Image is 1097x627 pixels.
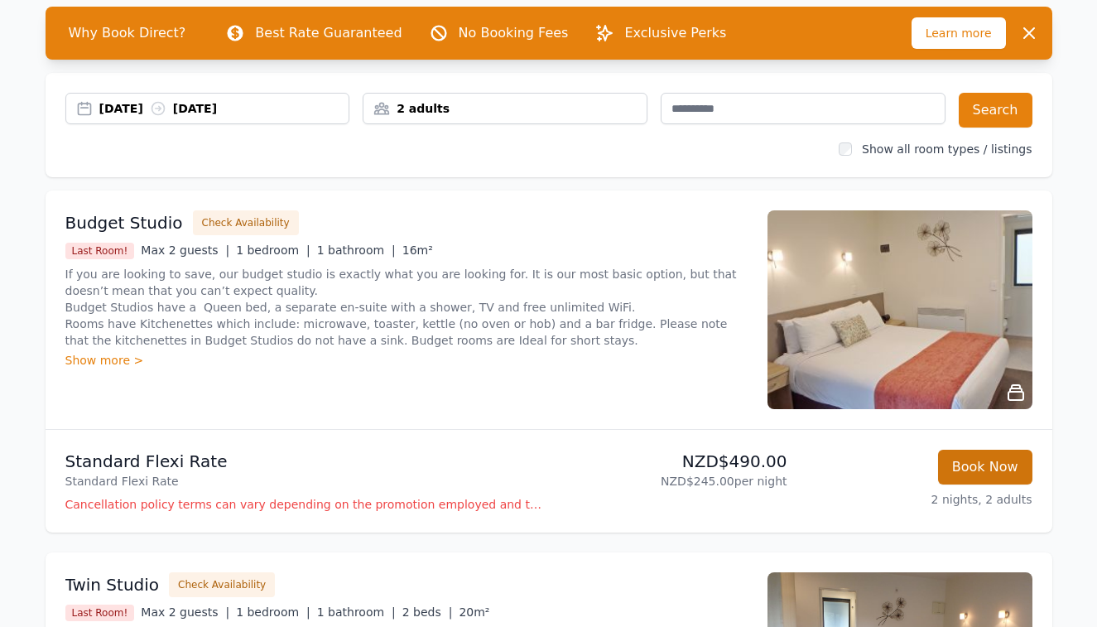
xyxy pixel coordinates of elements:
span: Learn more [912,17,1006,49]
p: Standard Flexi Rate [65,450,542,473]
p: NZD$490.00 [556,450,787,473]
button: Search [959,93,1032,128]
span: 1 bathroom | [317,605,396,619]
p: 2 nights, 2 adults [801,491,1032,508]
p: NZD$245.00 per night [556,473,787,490]
button: Check Availability [169,572,275,597]
span: 2 beds | [402,605,453,619]
span: 1 bedroom | [236,244,310,257]
p: No Booking Fees [459,23,569,43]
span: Last Room! [65,605,135,621]
button: Check Availability [193,210,299,235]
p: Best Rate Guaranteed [255,23,402,43]
div: Show more > [65,352,748,369]
span: Why Book Direct? [55,17,200,50]
span: Max 2 guests | [141,244,229,257]
p: Exclusive Perks [624,23,726,43]
label: Show all room types / listings [862,142,1032,156]
p: Standard Flexi Rate [65,473,542,490]
span: Last Room! [65,243,135,259]
span: 1 bathroom | [317,244,396,257]
span: 1 bedroom | [236,605,310,619]
p: Cancellation policy terms can vary depending on the promotion employed and the time of stay of th... [65,496,542,513]
div: 2 adults [363,100,647,117]
h3: Twin Studio [65,573,160,596]
h3: Budget Studio [65,211,183,234]
span: 16m² [402,244,433,257]
span: Max 2 guests | [141,605,229,619]
div: [DATE] [DATE] [99,100,349,117]
span: 20m² [459,605,489,619]
button: Book Now [938,450,1032,485]
p: If you are looking to save, our budget studio is exactly what you are looking for. It is our most... [65,266,748,349]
